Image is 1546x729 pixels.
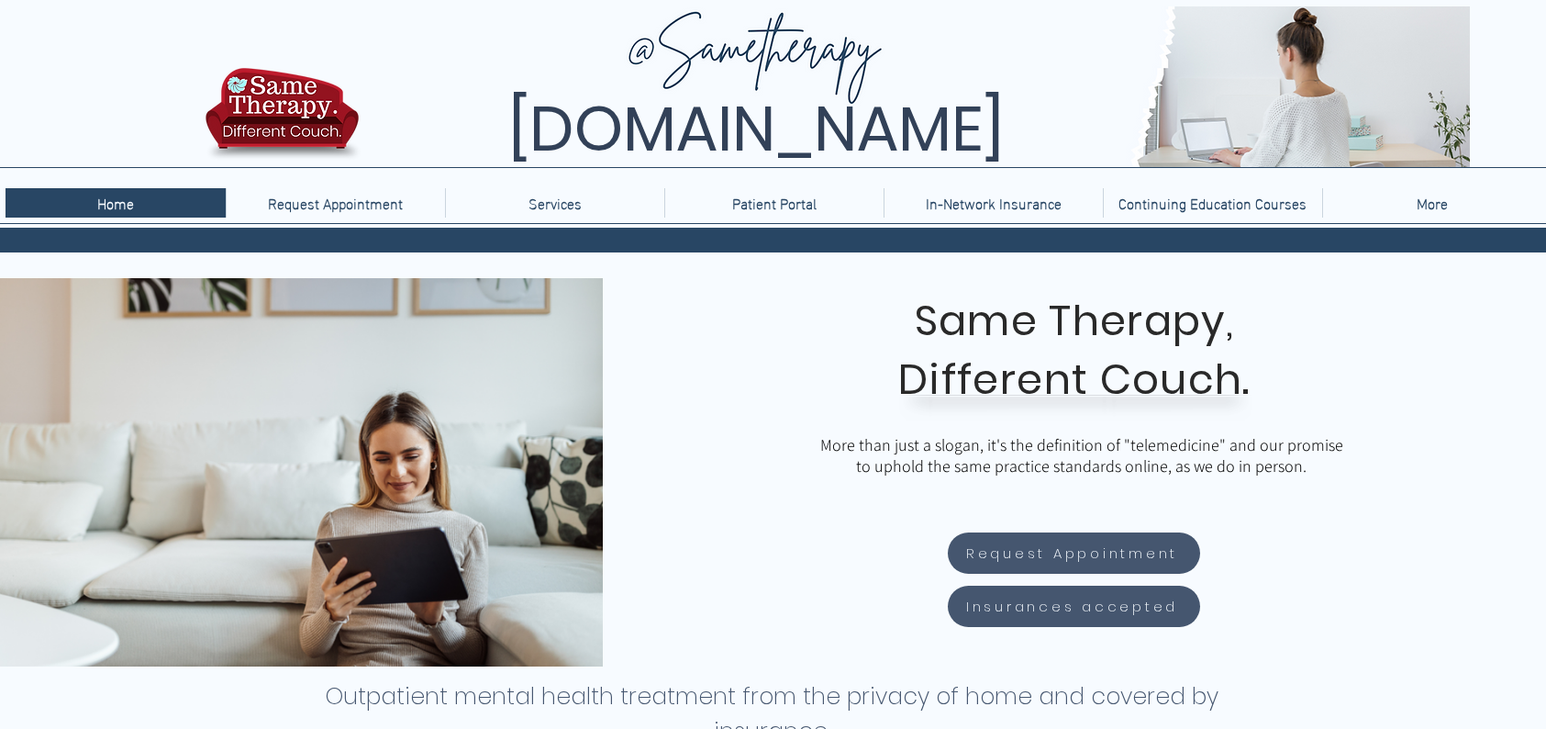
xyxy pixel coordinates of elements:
[884,188,1103,218] a: In-Network Insurance
[898,351,1251,409] span: Different Couch.
[519,188,591,218] p: Services
[88,188,143,218] p: Home
[816,434,1348,477] p: More than just a slogan, it's the definition of "telemedicine" and our promise to uphold the same...
[948,586,1200,627] a: Insurances accepted
[915,292,1235,350] span: Same Therapy,
[1103,188,1322,218] a: Continuing Education Courses
[966,543,1178,564] span: Request Appointment
[363,6,1470,167] img: Same Therapy, Different Couch. TelebehavioralHealth.US
[917,188,1071,218] p: In-Network Insurance
[664,188,884,218] a: Patient Portal
[723,188,826,218] p: Patient Portal
[1407,188,1457,218] p: More
[948,533,1200,574] a: Request Appointment
[445,188,664,218] div: Services
[6,188,226,218] a: Home
[508,85,1004,173] span: [DOMAIN_NAME]
[200,65,364,174] img: TBH.US
[966,596,1178,617] span: Insurances accepted
[226,188,445,218] a: Request Appointment
[259,188,412,218] p: Request Appointment
[1109,188,1316,218] p: Continuing Education Courses
[6,188,1541,218] nav: Site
